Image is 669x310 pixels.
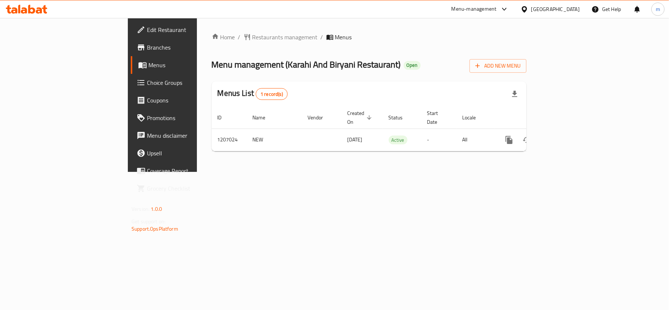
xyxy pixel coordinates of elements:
[131,127,240,144] a: Menu disclaimer
[348,135,363,144] span: [DATE]
[147,149,234,158] span: Upsell
[252,33,318,42] span: Restaurants management
[389,136,407,144] span: Active
[147,78,234,87] span: Choice Groups
[131,56,240,74] a: Menus
[656,5,660,13] span: m
[131,180,240,197] a: Grocery Checklist
[131,74,240,91] a: Choice Groups
[132,217,165,226] span: Get support on:
[452,5,497,14] div: Menu-management
[244,33,318,42] a: Restaurants management
[147,113,234,122] span: Promotions
[147,96,234,105] span: Coupons
[131,91,240,109] a: Coupons
[463,113,486,122] span: Locale
[131,109,240,127] a: Promotions
[389,113,413,122] span: Status
[256,88,288,100] div: Total records count
[147,184,234,193] span: Grocery Checklist
[147,43,234,52] span: Branches
[404,62,421,68] span: Open
[494,107,577,129] th: Actions
[131,39,240,56] a: Branches
[132,204,150,214] span: Version:
[256,91,287,98] span: 1 record(s)
[470,59,526,73] button: Add New Menu
[321,33,323,42] li: /
[247,129,302,151] td: NEW
[506,85,524,103] div: Export file
[531,5,580,13] div: [GEOGRAPHIC_DATA]
[147,166,234,175] span: Coverage Report
[427,109,448,126] span: Start Date
[457,129,494,151] td: All
[404,61,421,70] div: Open
[147,25,234,34] span: Edit Restaurant
[518,131,536,149] button: Change Status
[253,113,275,122] span: Name
[132,224,178,234] a: Support.OpsPlatform
[212,107,577,151] table: enhanced table
[389,136,407,144] div: Active
[131,162,240,180] a: Coverage Report
[348,109,374,126] span: Created On
[148,61,234,69] span: Menus
[217,113,231,122] span: ID
[151,204,162,214] span: 1.0.0
[500,131,518,149] button: more
[475,61,521,71] span: Add New Menu
[335,33,352,42] span: Menus
[217,88,288,100] h2: Menus List
[131,144,240,162] a: Upsell
[212,33,526,42] nav: breadcrumb
[131,21,240,39] a: Edit Restaurant
[421,129,457,151] td: -
[147,131,234,140] span: Menu disclaimer
[308,113,333,122] span: Vendor
[212,56,401,73] span: Menu management ( Karahi And Biryani Restaurant )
